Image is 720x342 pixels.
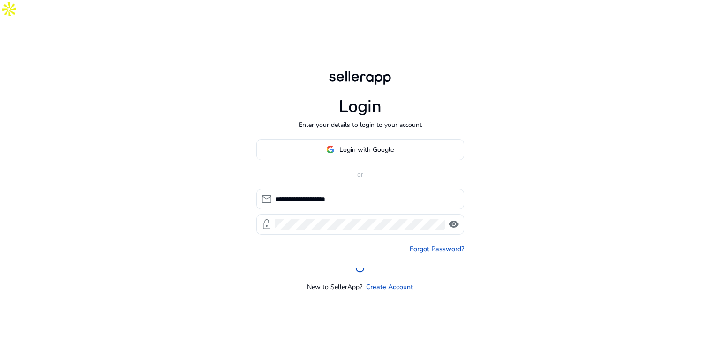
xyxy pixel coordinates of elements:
[448,219,459,230] span: visibility
[261,219,272,230] span: lock
[410,244,464,254] a: Forgot Password?
[339,97,382,117] h1: Login
[307,282,362,292] p: New to SellerApp?
[339,145,394,155] span: Login with Google
[256,139,464,160] button: Login with Google
[261,193,272,205] span: mail
[366,282,413,292] a: Create Account
[299,120,422,130] p: Enter your details to login to your account
[256,170,464,179] p: or
[326,145,335,154] img: google-logo.svg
